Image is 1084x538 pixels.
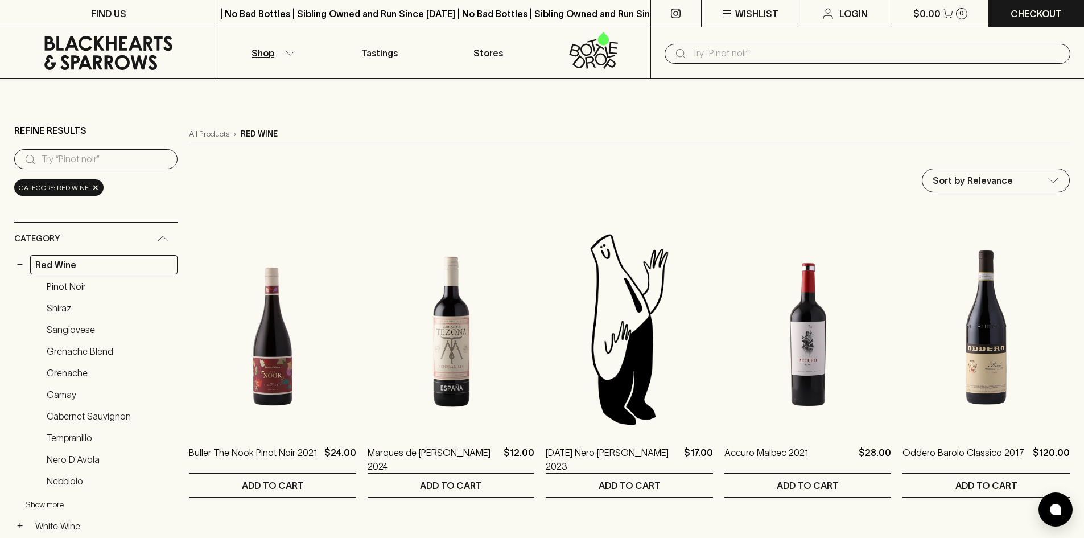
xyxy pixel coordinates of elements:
[368,229,535,429] img: Marques de Tezona Tempranillo 2024
[546,446,679,473] a: [DATE] Nero [PERSON_NAME] 2023
[325,27,434,78] a: Tastings
[684,446,713,473] p: $17.00
[242,479,304,492] p: ADD TO CART
[42,450,178,469] a: Nero d'Avola
[91,7,126,20] p: FIND US
[546,229,713,429] img: Blackhearts & Sparrows Man
[902,229,1070,429] img: Oddero Barolo Classico 2017
[42,385,178,404] a: Gamay
[599,479,661,492] p: ADD TO CART
[368,474,535,497] button: ADD TO CART
[234,128,236,140] p: ›
[26,493,175,516] button: Show more
[42,277,178,296] a: Pinot Noir
[1050,504,1061,515] img: bubble-icon
[14,259,26,270] button: −
[902,474,1070,497] button: ADD TO CART
[189,229,356,429] img: Buller The Nook Pinot Noir 2021
[959,10,964,17] p: 0
[434,27,542,78] a: Stores
[420,479,482,492] p: ADD TO CART
[14,232,60,246] span: Category
[42,298,178,318] a: Shiraz
[473,46,503,60] p: Stores
[42,342,178,361] a: Grenache Blend
[42,471,178,491] a: Nebbiolo
[217,27,325,78] button: Shop
[324,446,356,473] p: $24.00
[692,44,1061,63] input: Try "Pinot noir"
[546,474,713,497] button: ADD TO CART
[14,223,178,255] div: Category
[1011,7,1062,20] p: Checkout
[92,182,99,194] span: ×
[1033,446,1070,473] p: $120.00
[368,446,500,473] a: Marques de [PERSON_NAME] 2024
[902,446,1024,473] a: Oddero Barolo Classico 2017
[19,182,89,194] span: Category: red wine
[252,46,274,60] p: Shop
[14,124,86,137] p: Refine Results
[724,229,892,429] img: Accuro Malbec 2021
[42,428,178,447] a: Tempranillo
[724,446,809,473] a: Accuro Malbec 2021
[777,479,839,492] p: ADD TO CART
[189,474,356,497] button: ADD TO CART
[955,479,1017,492] p: ADD TO CART
[14,520,26,532] button: +
[241,128,278,140] p: red wine
[42,320,178,339] a: Sangiovese
[42,150,168,169] input: Try “Pinot noir”
[859,446,891,473] p: $28.00
[189,128,229,140] a: All Products
[922,169,1069,192] div: Sort by Relevance
[42,406,178,426] a: Cabernet Sauvignon
[42,363,178,383] a: Grenache
[913,7,941,20] p: $0.00
[30,516,178,536] a: White Wine
[735,7,778,20] p: Wishlist
[504,446,534,473] p: $12.00
[30,255,178,274] a: Red Wine
[839,7,868,20] p: Login
[933,174,1013,187] p: Sort by Relevance
[361,46,398,60] p: Tastings
[189,446,318,473] a: Buller The Nook Pinot Noir 2021
[724,474,892,497] button: ADD TO CART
